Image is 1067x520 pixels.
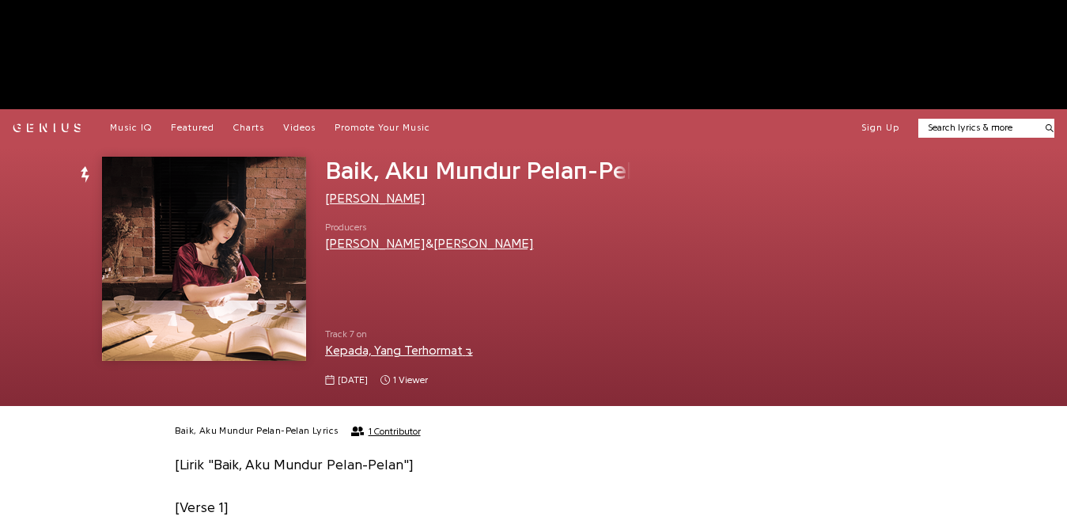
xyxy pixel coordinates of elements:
span: Featured [171,123,214,132]
a: [PERSON_NAME] [433,237,534,250]
button: 1 Contributor [351,426,421,437]
a: Featured [171,122,214,135]
a: Music IQ [110,122,152,135]
span: Track 7 on [325,328,630,341]
button: Sign Up [861,122,899,135]
h2: Baik, Aku Mundur Pelan-Pelan Lyrics [175,425,339,438]
span: [DATE] [338,374,368,387]
a: [PERSON_NAME] [325,192,426,205]
a: Promote Your Music [335,122,430,135]
span: Baik, Aku Mundur Pelan-Pelan [325,158,660,184]
span: Charts [233,123,264,132]
span: Producers [325,221,534,234]
a: Videos [283,122,316,135]
input: Search lyrics & more [918,121,1036,135]
a: Kepada, Yang Terhormat [325,344,473,357]
span: Music IQ [110,123,152,132]
span: 1 viewer [393,374,428,387]
span: 1 viewer [380,374,428,387]
span: Promote Your Music [335,123,430,132]
img: Cover art for Baik, Aku Mundur Pelan-Pelan by Raissa Anggiani [102,157,306,361]
span: Videos [283,123,316,132]
a: Charts [233,122,264,135]
div: & [325,235,534,253]
span: 1 Contributor [369,426,421,437]
a: [PERSON_NAME] [325,237,426,250]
